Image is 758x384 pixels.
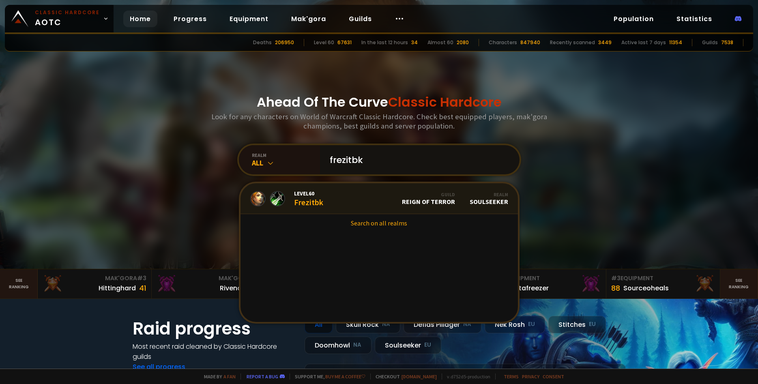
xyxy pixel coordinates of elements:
a: Terms [504,373,519,380]
div: Rivench [220,283,245,293]
h4: Most recent raid cleaned by Classic Hardcore guilds [133,341,295,362]
span: Classic Hardcore [388,93,502,111]
span: AOTC [35,9,100,28]
small: NA [382,320,390,328]
div: Frezitbk [294,190,323,207]
div: All [252,158,320,167]
div: Guilds [702,39,718,46]
div: Characters [489,39,517,46]
div: Guild [402,191,455,197]
div: 847940 [520,39,540,46]
div: Soulseeker [375,337,441,354]
div: Sourceoheals [623,283,669,293]
a: Seeranking [720,269,758,298]
a: #2Equipment88Notafreezer [493,269,606,298]
a: Statistics [670,11,719,27]
a: Home [123,11,157,27]
div: 2080 [457,39,469,46]
span: # 3 [611,274,621,282]
div: Hittinghard [99,283,136,293]
div: 11354 [669,39,682,46]
a: Guilds [342,11,378,27]
h1: Ahead Of The Curve [257,92,502,112]
div: Skull Rock [336,316,400,333]
div: Almost 60 [427,39,453,46]
small: Classic Hardcore [35,9,100,16]
span: Checkout [370,373,437,380]
small: EU [424,341,431,349]
a: See all progress [133,362,185,371]
div: realm [252,152,320,158]
small: EU [528,320,535,328]
a: Mak'Gora#3Hittinghard41 [38,269,151,298]
a: Population [607,11,660,27]
div: Level 60 [314,39,334,46]
a: a fan [223,373,236,380]
div: In the last 12 hours [361,39,408,46]
div: Soulseeker [470,191,508,206]
div: Mak'Gora [157,274,260,283]
span: Level 60 [294,190,323,197]
div: Defias Pillager [404,316,481,333]
div: Deaths [253,39,272,46]
div: 206950 [275,39,294,46]
div: 41 [139,283,146,294]
div: 67631 [337,39,352,46]
a: Report a bug [247,373,278,380]
div: 34 [411,39,418,46]
div: Doomhowl [305,337,371,354]
div: 7538 [721,39,733,46]
small: EU [589,320,596,328]
div: All [305,316,333,333]
input: Search a character... [325,145,510,174]
div: Mak'Gora [43,274,146,283]
a: Level60FrezitbkGuildReign of TerrorRealmSoulseeker [240,183,518,214]
div: Recently scanned [550,39,595,46]
small: NA [463,320,471,328]
a: Search on all realms [240,214,518,232]
div: Notafreezer [510,283,549,293]
a: Equipment [223,11,275,27]
a: Buy me a coffee [325,373,365,380]
div: Nek'Rosh [485,316,545,333]
small: NA [353,341,361,349]
div: Equipment [498,274,601,283]
span: # 3 [137,274,146,282]
a: #3Equipment88Sourceoheals [606,269,720,298]
div: 3449 [598,39,612,46]
a: Consent [543,373,564,380]
div: 88 [611,283,620,294]
div: Stitches [548,316,606,333]
a: Classic HardcoreAOTC [5,5,114,32]
div: Realm [470,191,508,197]
span: Support me, [290,373,365,380]
a: Privacy [522,373,539,380]
a: Progress [167,11,213,27]
h1: Raid progress [133,316,295,341]
a: [DOMAIN_NAME] [402,373,437,380]
div: Reign of Terror [402,191,455,206]
div: Equipment [611,274,715,283]
div: Active last 7 days [621,39,666,46]
a: Mak'gora [285,11,333,27]
h3: Look for any characters on World of Warcraft Classic Hardcore. Check best equipped players, mak'g... [208,112,550,131]
span: Made by [199,373,236,380]
a: Mak'Gora#2Rivench100 [152,269,265,298]
span: v. d752d5 - production [442,373,490,380]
